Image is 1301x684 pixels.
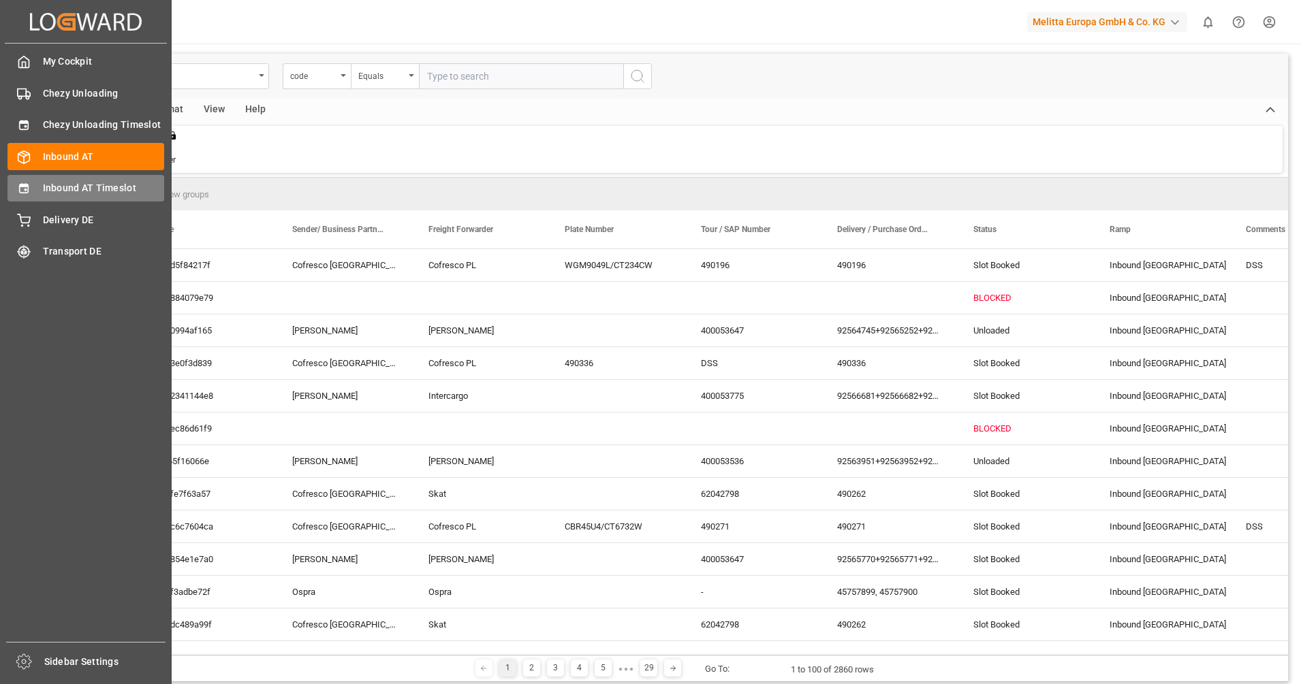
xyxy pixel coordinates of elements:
div: WGM9049L/CT234CW [548,249,685,281]
div: Cofresco PL [428,511,532,542]
div: Inbound [GEOGRAPHIC_DATA] [1110,348,1213,379]
span: Delivery / Purchase Order Nr [837,225,928,234]
div: 490271 [821,510,957,542]
div: Skat [428,642,532,673]
div: Melitta Europa GmbH & Co. KG [1027,12,1187,32]
span: Transport DE [43,244,165,259]
a: Inbound AT [7,143,164,169]
div: ac2884079e79 [140,282,276,314]
button: Help Center [1223,7,1254,37]
span: Chezy Unloading Timeslot [43,118,165,132]
button: show 0 new notifications [1193,7,1223,37]
div: [PERSON_NAME] [276,543,412,575]
div: Cofresco PL [428,348,532,379]
div: Inbound [GEOGRAPHIC_DATA] [1110,446,1213,477]
div: BLOCKED [973,282,1077,314]
div: 92565770+92565771+92566280+92566281+92565772 [821,543,957,575]
div: 1 to 100 of 2860 rows [791,663,874,677]
span: Delivery DE [43,213,165,227]
div: Slot Booked [973,544,1077,575]
div: [PERSON_NAME] [276,445,412,477]
div: code [290,67,336,82]
div: Cofresco [GEOGRAPHIC_DATA] [276,249,412,281]
a: Chezy Unloading [7,80,164,106]
div: Intercargo [428,380,532,412]
div: Inbound [GEOGRAPHIC_DATA] [1110,576,1213,608]
div: Inbound [GEOGRAPHIC_DATA] [1110,544,1213,575]
div: ● ● ● [618,664,633,674]
div: Slot Booked [973,380,1077,412]
div: 0d3c6c7604ca [140,510,276,542]
div: 400053647 [685,543,821,575]
div: [PERSON_NAME] [428,544,532,575]
div: Help [235,99,276,122]
a: My Cockpit [7,48,164,75]
div: de1f3adbe72f [140,576,276,608]
div: 400053775 [685,380,821,412]
span: Inbound AT [43,150,165,164]
div: View [193,99,235,122]
div: Inbound [GEOGRAPHIC_DATA] [1110,315,1213,346]
div: 5313e0f3d839 [140,347,276,379]
div: Slot Booked [973,511,1077,542]
a: Inbound AT Timeslot [7,175,164,201]
div: Inbound [GEOGRAPHIC_DATA] [1110,380,1213,412]
div: Slot Booked [973,609,1077,640]
div: 62042709 [685,641,821,673]
div: e40dc489a99f [140,608,276,640]
div: Cofresco [GEOGRAPHIC_DATA] [276,608,412,640]
div: Inbound [GEOGRAPHIC_DATA] [1110,282,1213,314]
span: Tour / SAP Number [701,225,770,234]
div: 92564745+92565252+92565253+92565254 [821,314,957,346]
div: Inbound [GEOGRAPHIC_DATA] [1110,511,1213,542]
div: Skat [428,478,532,510]
div: CBR45U4/CT6732W [548,510,685,542]
div: 4 [571,659,588,677]
button: open menu [351,63,419,89]
div: fdf65f16066e [140,445,276,477]
div: Equals [358,67,405,82]
div: 490271 [685,510,821,542]
div: Ospra [428,576,532,608]
div: Inbound [GEOGRAPHIC_DATA] [1110,609,1213,640]
div: 521854e1e7a0 [140,543,276,575]
div: 400053647 [685,314,821,346]
div: 400053536 [685,445,821,477]
input: Type to search [419,63,623,89]
div: 5 [595,659,612,677]
div: 3 [547,659,564,677]
div: 92566681+92566682+92566683 [821,380,957,412]
a: Chezy Unloading Timeslot [7,112,164,138]
div: Unloaded [973,315,1077,346]
div: 490262 [821,608,957,640]
span: Sender/ Business Partner [292,225,383,234]
div: Slot Booked [973,348,1077,379]
div: Inbound [GEOGRAPHIC_DATA] [1110,478,1213,510]
span: Plate Number [565,225,614,234]
div: [PERSON_NAME] [428,315,532,346]
div: 490088 [821,641,957,673]
span: Chezy Unloading [43,86,165,101]
div: Ospra [276,576,412,608]
div: Go To: [705,662,730,676]
span: Status [973,225,997,234]
button: open menu [283,63,351,89]
div: [PERSON_NAME] [428,446,532,477]
div: Slot Booked [973,250,1077,281]
button: Melitta Europa GmbH & Co. KG [1027,9,1193,35]
div: 62042798 [685,608,821,640]
div: Cofresco [GEOGRAPHIC_DATA] [276,478,412,510]
div: 490336 [821,347,957,379]
div: - [685,576,821,608]
span: Inbound AT Timeslot [43,181,165,195]
div: 360fe7f63a57 [140,478,276,510]
div: Inbound [GEOGRAPHIC_DATA] [1110,642,1213,673]
div: Inbound [GEOGRAPHIC_DATA] [1110,250,1213,281]
div: b8cec86d61f9 [140,412,276,444]
span: Ramp [1110,225,1131,234]
div: 7b9a4d1e5163 [140,641,276,673]
div: [PERSON_NAME] [276,380,412,412]
span: My Cockpit [43,54,165,69]
div: Skat [428,609,532,640]
div: Cofresco [GEOGRAPHIC_DATA] [276,347,412,379]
